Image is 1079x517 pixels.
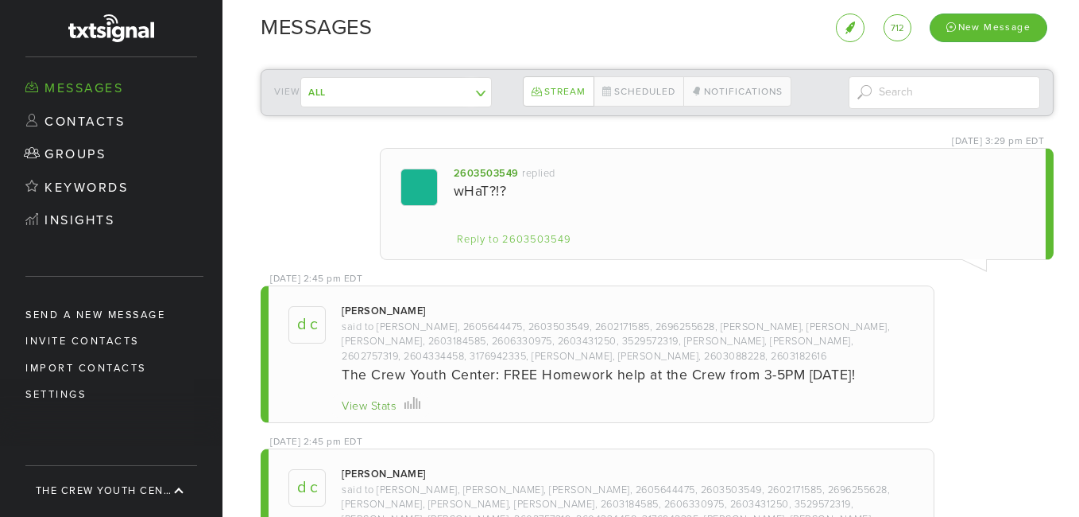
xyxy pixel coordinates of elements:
[683,76,791,107] a: Notifications
[522,166,555,181] div: replied
[456,231,572,248] div: Reply to 2603503549
[342,320,914,363] div: said to [PERSON_NAME], 2605644475, 2603503549, 2602171585, 2696255628, [PERSON_NAME], [PERSON_NAM...
[930,14,1047,41] div: New Message
[454,232,574,246] a: Reply to 2603503549
[288,469,326,507] span: D C
[594,76,684,107] a: Scheduled
[523,76,594,107] a: Stream
[342,467,426,481] div: [PERSON_NAME]
[274,77,466,107] div: View
[930,19,1047,35] a: New Message
[849,76,1040,109] input: Search
[270,272,362,286] div: [DATE] 2:45 pm EDT
[952,134,1044,148] div: [DATE] 3:29 pm EDT
[342,304,426,318] div: [PERSON_NAME]
[454,167,519,180] a: 2603503549
[891,23,904,33] span: 712
[342,398,396,415] div: View Stats
[270,435,362,449] div: [DATE] 2:45 pm EDT
[288,306,326,344] span: D C
[342,365,914,385] div: The Crew Youth Center: FREE Homework help at the Crew from 3-5PM [DATE]!
[454,181,1026,201] div: wHaT?!?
